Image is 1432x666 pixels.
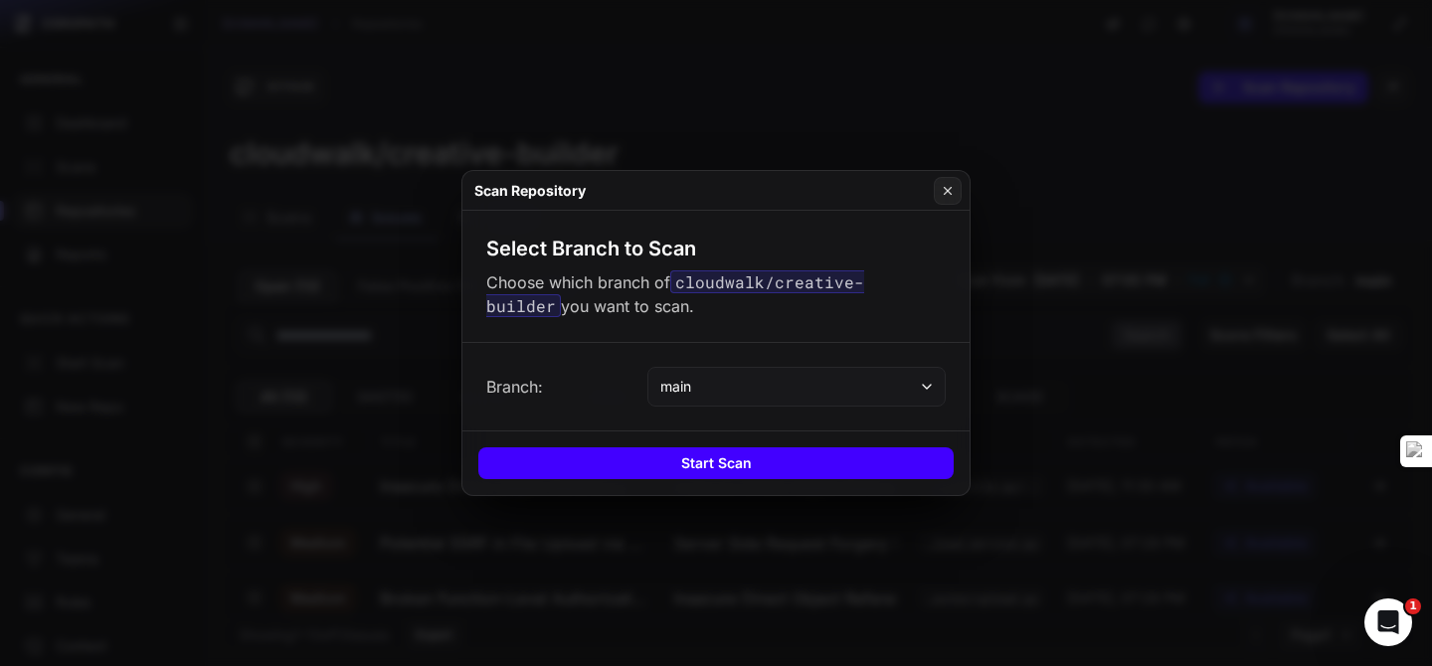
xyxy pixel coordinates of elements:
[486,270,946,318] p: Choose which branch of you want to scan.
[647,367,946,407] button: main
[486,270,864,317] code: cloudwalk/creative-builder
[474,181,586,201] h4: Scan Repository
[486,375,543,399] span: Branch:
[1405,598,1421,614] span: 1
[486,235,696,262] h3: Select Branch to Scan
[1364,598,1412,646] iframe: Intercom live chat
[478,447,954,479] button: Start Scan
[660,377,691,397] span: main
